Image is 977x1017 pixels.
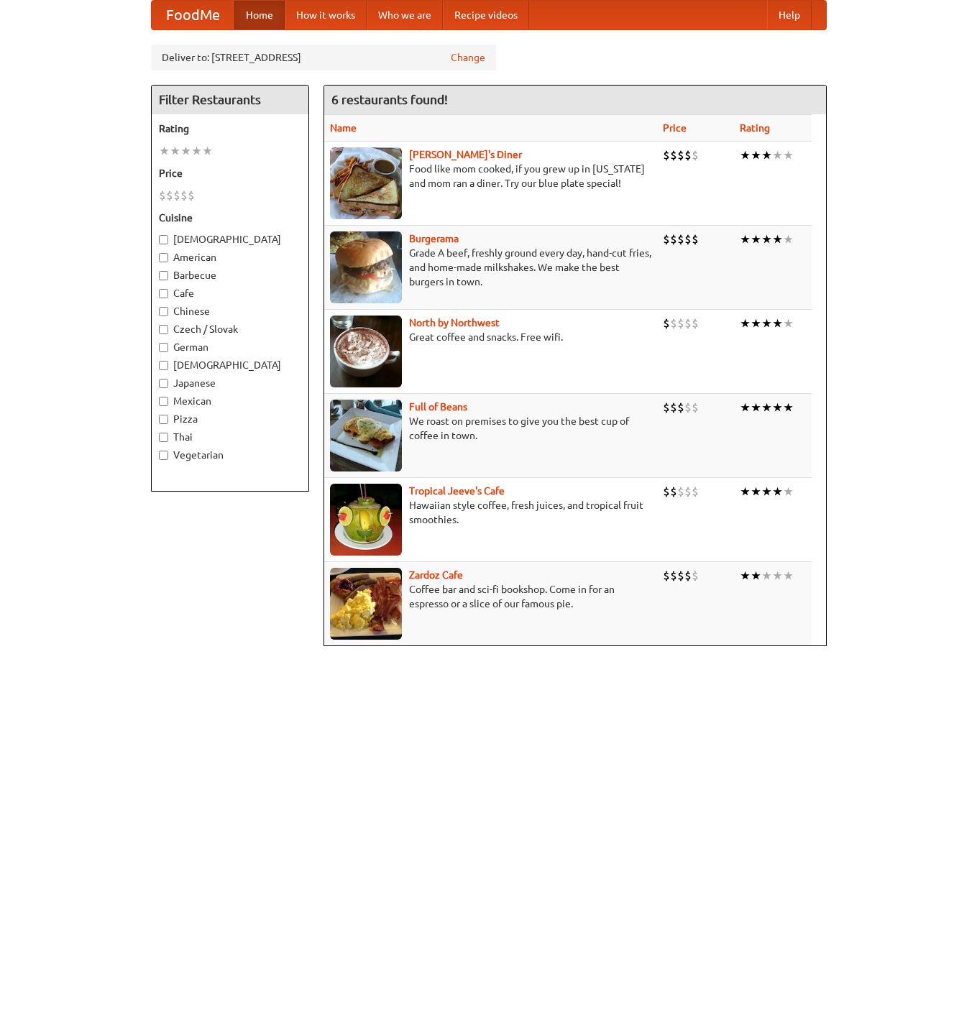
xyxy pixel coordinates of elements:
[783,484,794,500] li: ★
[159,235,168,244] input: [DEMOGRAPHIC_DATA]
[767,1,812,29] a: Help
[783,568,794,584] li: ★
[367,1,443,29] a: Who we are
[772,316,783,331] li: ★
[761,147,772,163] li: ★
[761,316,772,331] li: ★
[740,147,751,163] li: ★
[159,268,301,282] label: Barbecue
[159,121,301,136] h5: Rating
[692,316,699,331] li: $
[670,147,677,163] li: $
[234,1,285,29] a: Home
[159,166,301,180] h5: Price
[159,379,168,388] input: Japanese
[159,412,301,426] label: Pizza
[684,484,692,500] li: $
[751,147,761,163] li: ★
[677,484,684,500] li: $
[692,568,699,584] li: $
[740,484,751,500] li: ★
[684,316,692,331] li: $
[684,400,692,415] li: $
[761,231,772,247] li: ★
[166,188,173,203] li: $
[330,400,402,471] img: beans.jpg
[159,397,168,406] input: Mexican
[692,484,699,500] li: $
[159,307,168,316] input: Chinese
[740,400,751,415] li: ★
[740,316,751,331] li: ★
[677,231,684,247] li: $
[159,361,168,370] input: [DEMOGRAPHIC_DATA]
[159,188,166,203] li: $
[409,149,522,160] a: [PERSON_NAME]'s Diner
[663,122,687,134] a: Price
[670,316,677,331] li: $
[159,376,301,390] label: Japanese
[330,316,402,387] img: north.jpg
[772,400,783,415] li: ★
[663,484,670,500] li: $
[409,233,459,244] a: Burgerama
[670,484,677,500] li: $
[330,330,651,344] p: Great coffee and snacks. Free wifi.
[409,317,500,328] a: North by Northwest
[783,316,794,331] li: ★
[159,143,170,159] li: ★
[285,1,367,29] a: How it works
[772,568,783,584] li: ★
[202,143,213,159] li: ★
[170,143,180,159] li: ★
[751,484,761,500] li: ★
[409,485,505,497] a: Tropical Jeeve's Cafe
[159,304,301,318] label: Chinese
[663,400,670,415] li: $
[761,400,772,415] li: ★
[783,231,794,247] li: ★
[180,143,191,159] li: ★
[159,211,301,225] h5: Cuisine
[677,568,684,584] li: $
[663,231,670,247] li: $
[761,568,772,584] li: ★
[330,122,357,134] a: Name
[191,143,202,159] li: ★
[772,147,783,163] li: ★
[751,316,761,331] li: ★
[159,448,301,462] label: Vegetarian
[409,401,467,413] a: Full of Beans
[159,325,168,334] input: Czech / Slovak
[677,400,684,415] li: $
[159,433,168,442] input: Thai
[159,271,168,280] input: Barbecue
[159,322,301,336] label: Czech / Slovak
[159,253,168,262] input: American
[684,231,692,247] li: $
[670,568,677,584] li: $
[330,568,402,640] img: zardoz.jpg
[330,231,402,303] img: burgerama.jpg
[692,147,699,163] li: $
[159,286,301,300] label: Cafe
[152,1,234,29] a: FoodMe
[159,250,301,264] label: American
[330,414,651,443] p: We roast on premises to give you the best cup of coffee in town.
[152,86,308,114] h4: Filter Restaurants
[159,358,301,372] label: [DEMOGRAPHIC_DATA]
[692,231,699,247] li: $
[159,340,301,354] label: German
[740,231,751,247] li: ★
[159,289,168,298] input: Cafe
[330,246,651,289] p: Grade A beef, freshly ground every day, hand-cut fries, and home-made milkshakes. We make the bes...
[409,569,463,581] b: Zardoz Cafe
[684,568,692,584] li: $
[751,400,761,415] li: ★
[740,122,770,134] a: Rating
[188,188,195,203] li: $
[684,147,692,163] li: $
